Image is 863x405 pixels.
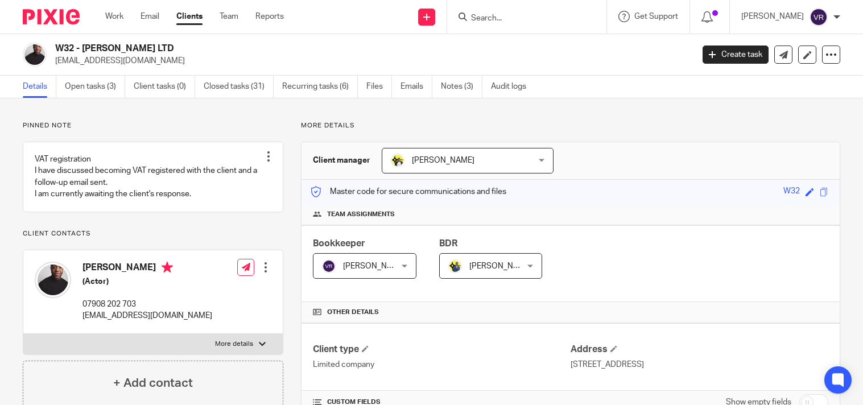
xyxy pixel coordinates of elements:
a: Notes (3) [441,76,482,98]
p: More details [215,340,253,349]
span: [PERSON_NAME] [343,262,406,270]
span: [PERSON_NAME] [412,156,474,164]
a: Clients [176,11,203,22]
a: Work [105,11,123,22]
p: Master code for secure communications and files [310,186,506,197]
h2: W32 - [PERSON_NAME] LTD [55,43,559,55]
a: Details [23,76,56,98]
div: W32 [783,185,800,199]
a: Client tasks (0) [134,76,195,98]
a: Files [366,76,392,98]
h4: + Add contact [113,374,193,392]
span: Get Support [634,13,678,20]
img: Jonathan%20Wright%20(Livingstone).jpg [23,43,47,67]
span: BDR [439,239,457,248]
p: Limited company [313,359,571,370]
a: Emails [400,76,432,98]
a: Reports [255,11,284,22]
a: Create task [703,46,769,64]
p: 07908 202 703 [82,299,212,310]
a: Recurring tasks (6) [282,76,358,98]
a: Team [220,11,238,22]
h5: (Actor) [82,276,212,287]
a: Open tasks (3) [65,76,125,98]
p: Pinned note [23,121,283,130]
img: Jonathan%20Wright%20(Livingstone).jpg [35,262,71,298]
p: [EMAIL_ADDRESS][DOMAIN_NAME] [82,310,212,321]
a: Audit logs [491,76,535,98]
img: Dennis-Starbridge.jpg [448,259,462,273]
p: [PERSON_NAME] [741,11,804,22]
input: Search [470,14,572,24]
span: Team assignments [327,210,395,219]
h3: Client manager [313,155,370,166]
h4: [PERSON_NAME] [82,262,212,276]
img: Pixie [23,9,80,24]
span: Other details [327,308,379,317]
span: Bookkeeper [313,239,365,248]
p: [STREET_ADDRESS] [571,359,828,370]
span: [PERSON_NAME] [469,262,532,270]
p: [EMAIL_ADDRESS][DOMAIN_NAME] [55,55,686,67]
a: Closed tasks (31) [204,76,274,98]
img: Carine-Starbridge.jpg [391,154,404,167]
h4: Client type [313,344,571,356]
p: More details [301,121,840,130]
h4: Address [571,344,828,356]
img: svg%3E [810,8,828,26]
img: svg%3E [322,259,336,273]
a: Email [141,11,159,22]
p: Client contacts [23,229,283,238]
i: Primary [162,262,173,273]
